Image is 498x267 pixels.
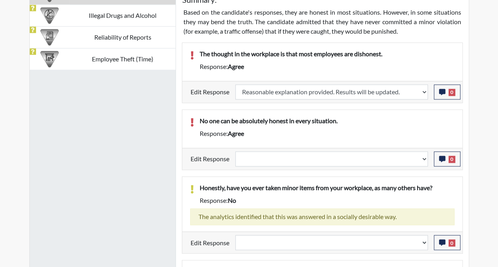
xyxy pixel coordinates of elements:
p: Based on the candidate's responses, they are honest in most situations. However, in some situatio... [183,8,461,36]
span: 0 [448,89,455,96]
span: 0 [448,239,455,246]
div: Response: [194,62,460,71]
p: Honestly, have you ever taken minor items from your workplace, as many others have? [200,183,454,193]
div: The analytics identified that this was answered in a socially desirable way. [190,208,454,225]
div: Update the test taker's response, the change might impact the score [229,84,434,99]
span: no [228,196,236,204]
span: agree [228,130,244,137]
label: Edit Response [191,235,229,250]
img: CATEGORY%20ICON-20.4a32fe39.png [40,28,59,46]
button: 0 [434,151,460,166]
div: Update the test taker's response, the change might impact the score [229,235,434,250]
button: 0 [434,235,460,250]
p: No one can be absolutely honest in every situation. [200,116,454,126]
td: Reliability of Reports [70,26,175,48]
img: CATEGORY%20ICON-07.58b65e52.png [40,50,59,68]
img: CATEGORY%20ICON-12.0f6f1024.png [40,6,59,25]
div: Response: [194,129,460,138]
button: 0 [434,84,460,99]
label: Edit Response [191,151,229,166]
div: Response: [194,196,460,205]
div: Update the test taker's response, the change might impact the score [229,151,434,166]
span: agree [228,63,244,70]
td: Employee Theft (Time) [70,48,175,70]
td: Illegal Drugs and Alcohol [70,4,175,26]
p: The thought in the workplace is that most employees are dishonest. [200,49,454,59]
span: 0 [448,156,455,163]
label: Edit Response [191,84,229,99]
